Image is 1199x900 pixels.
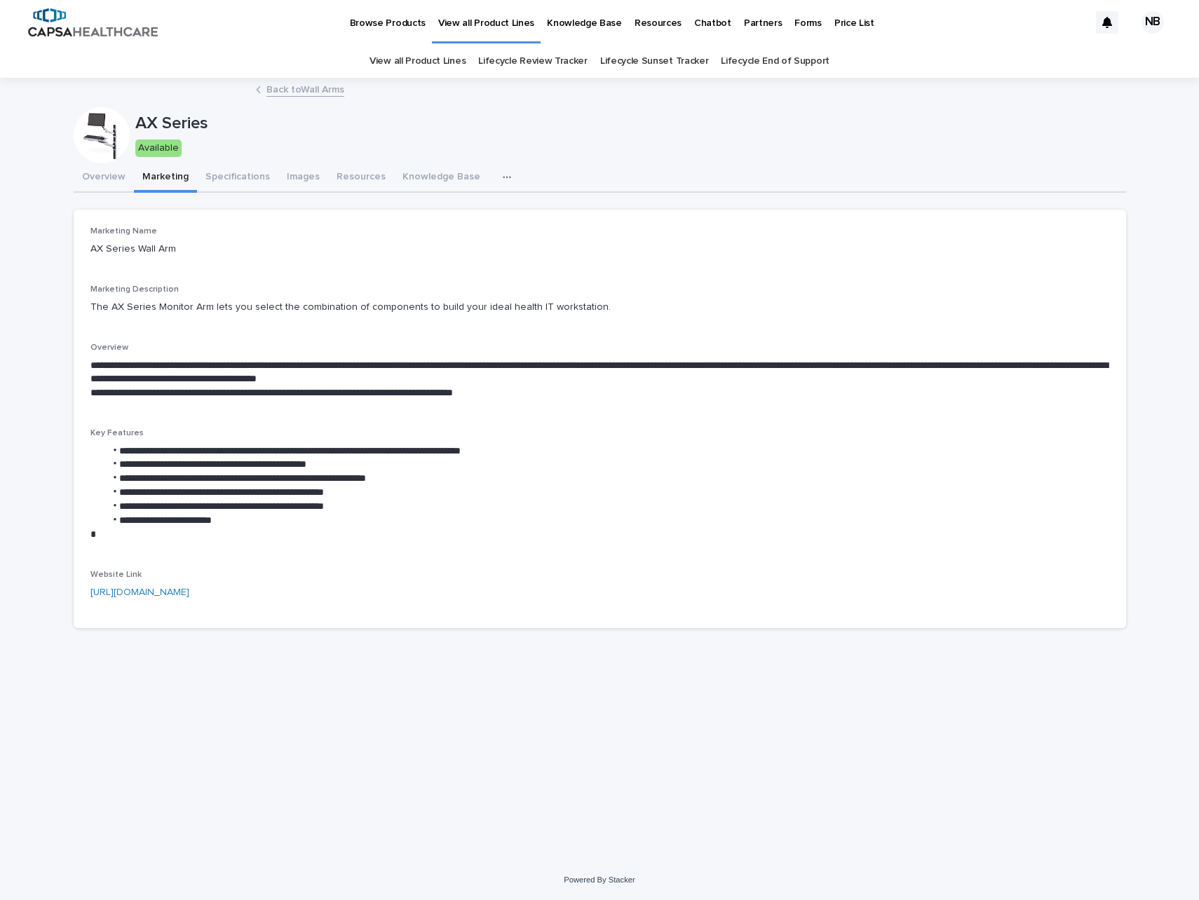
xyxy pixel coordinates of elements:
a: Lifecycle End of Support [721,45,829,78]
button: Resources [328,163,394,193]
img: B5p4sRfuTuC72oLToeu7 [28,8,158,36]
p: AX Series Wall Arm [90,242,1109,257]
span: Overview [90,343,128,352]
a: Lifecycle Review Tracker [478,45,588,78]
p: The AX Series Monitor Arm lets you select the combination of components to build your ideal healt... [90,300,1109,315]
p: AX Series [135,114,1120,134]
span: Key Features [90,429,144,437]
a: Lifecycle Sunset Tracker [600,45,709,78]
a: Powered By Stacker [564,875,635,884]
a: [URL][DOMAIN_NAME] [90,587,189,597]
span: Website Link [90,571,142,579]
span: Marketing Description [90,285,179,294]
button: Images [278,163,328,193]
button: Specifications [197,163,278,193]
div: NB [1142,11,1164,34]
button: Knowledge Base [394,163,489,193]
span: Marketing Name [90,227,157,236]
button: Marketing [134,163,197,193]
div: Available [135,139,182,157]
a: View all Product Lines [370,45,466,78]
button: Overview [74,163,134,193]
a: Back toWall Arms [266,81,344,97]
